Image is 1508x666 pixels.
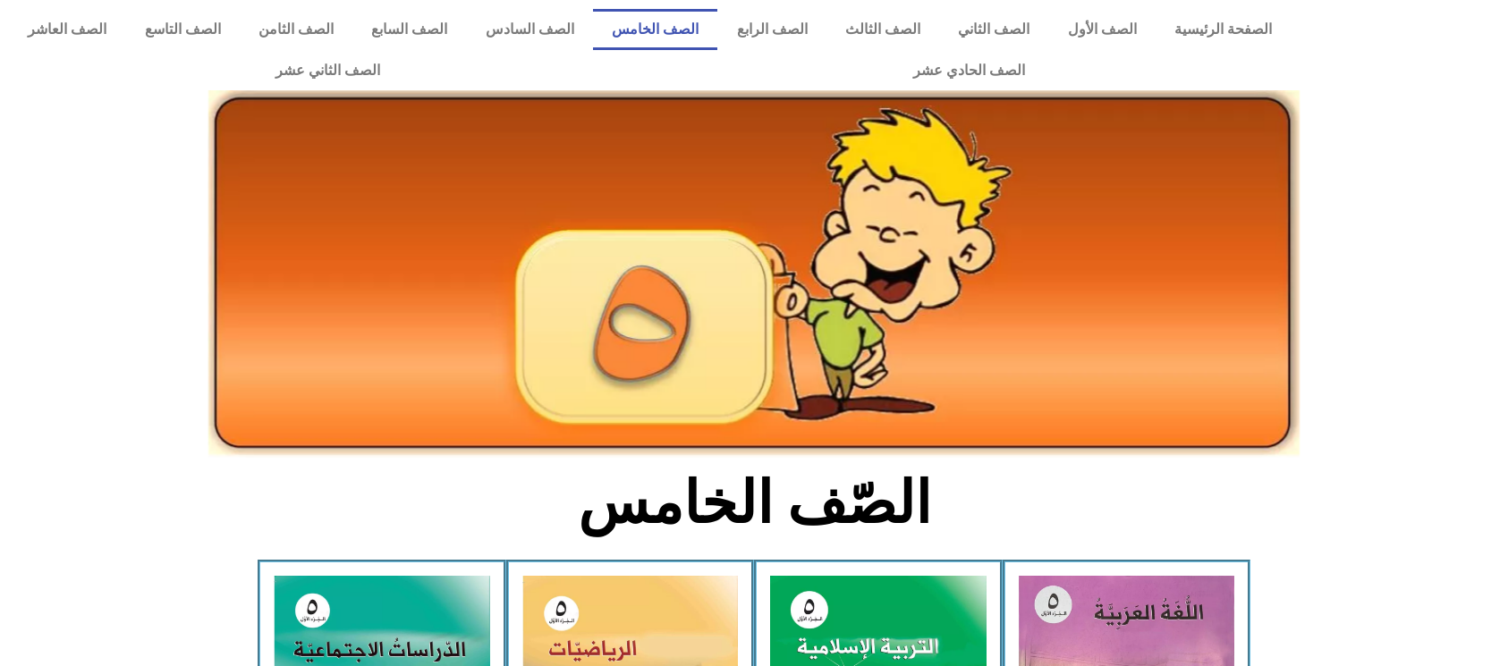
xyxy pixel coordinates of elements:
[939,9,1048,50] a: الصف الثاني
[593,9,717,50] a: الصف الخامس
[826,9,939,50] a: الصف الثالث
[459,468,1050,538] h2: الصّف الخامس
[1049,9,1156,50] a: الصف الأول
[240,9,352,50] a: الصف الثامن
[9,50,647,91] a: الصف الثاني عشر
[717,9,826,50] a: الصف الرابع
[352,9,466,50] a: الصف السابع
[125,9,239,50] a: الصف التاسع
[647,50,1292,91] a: الصف الحادي عشر
[1156,9,1291,50] a: الصفحة الرئيسية
[467,9,593,50] a: الصف السادس
[9,9,125,50] a: الصف العاشر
